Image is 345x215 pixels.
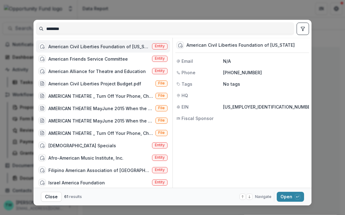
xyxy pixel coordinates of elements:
span: Entity [155,168,165,172]
div: American Civil Liberties Project Budget.pdf [48,80,141,87]
span: File [158,81,165,85]
div: Israel America Foundation [48,179,105,186]
span: Entity [155,155,165,160]
span: EIN [181,104,189,110]
span: Entity [155,69,165,73]
span: File [158,106,165,110]
div: AMERICAN THEATRE _ Turn Off Your Phone, Check Your Mailbox_Post Theatrical_Oct 2020.pdf [48,93,153,99]
span: Entity [155,180,165,184]
p: [US_EMPLOYER_IDENTIFICATION_NUMBER] [223,104,315,110]
button: toggle filters [297,23,309,35]
div: [DEMOGRAPHIC_DATA] Specials [48,142,116,149]
span: Navigate [255,194,271,200]
div: American Friends Service Committee [48,56,128,62]
span: Fiscal Sponsor [181,115,213,122]
div: Afro-American Music Institute, Inc. [48,155,123,161]
span: Entity [155,143,165,147]
span: Phone [181,69,195,76]
span: Tags [181,81,192,87]
span: results [69,194,82,199]
p: No tags [223,81,240,87]
span: Entity [155,56,165,61]
span: HQ [181,92,188,99]
div: American Civil Liberties Foundation of [US_STATE] [48,43,150,50]
span: File [158,93,165,98]
button: Open [277,192,304,202]
div: AMERICAN THEATRE MayJune 2015 When the Saints Go Marching in a [GEOGRAPHIC_DATA]pdf [48,105,153,112]
span: Entity [155,44,165,48]
span: 61 [64,194,68,199]
button: Close [41,192,62,202]
span: File [158,118,165,123]
div: American Alliance for Theatre and Education [48,68,146,75]
div: AMERICAN THEATRE MayJune 2015 When the Saints Go Marching in a [GEOGRAPHIC_DATA]pdf [48,118,153,124]
span: Email [181,58,193,64]
div: Filipino American Association of [GEOGRAPHIC_DATA] [48,167,150,174]
div: American Civil Liberties Foundation of [US_STATE] [186,43,295,48]
div: AMERICAN THEATRE _ Turn Off Your Phone, Check Your Mailbox_Post Theatrical_Oct 2020.pdf [48,130,153,136]
p: N/A [223,58,308,64]
p: [PHONE_NUMBER] [223,69,308,76]
span: File [158,131,165,135]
